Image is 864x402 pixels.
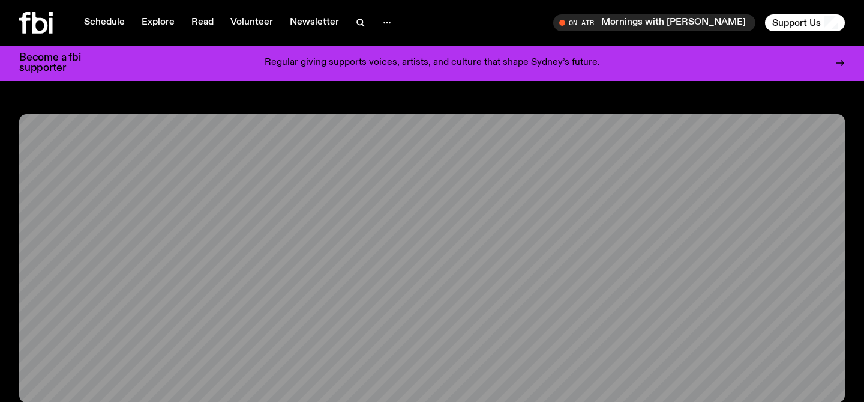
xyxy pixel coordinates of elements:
span: Support Us [772,17,821,28]
a: Newsletter [283,14,346,31]
p: Regular giving supports voices, artists, and culture that shape Sydney’s future. [265,58,600,69]
h3: Become a fbi supporter [19,53,96,73]
a: Explore [134,14,182,31]
a: Volunteer [223,14,280,31]
button: Support Us [765,14,845,31]
a: Schedule [77,14,132,31]
a: Read [184,14,221,31]
button: On AirMornings with [PERSON_NAME] [553,14,755,31]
